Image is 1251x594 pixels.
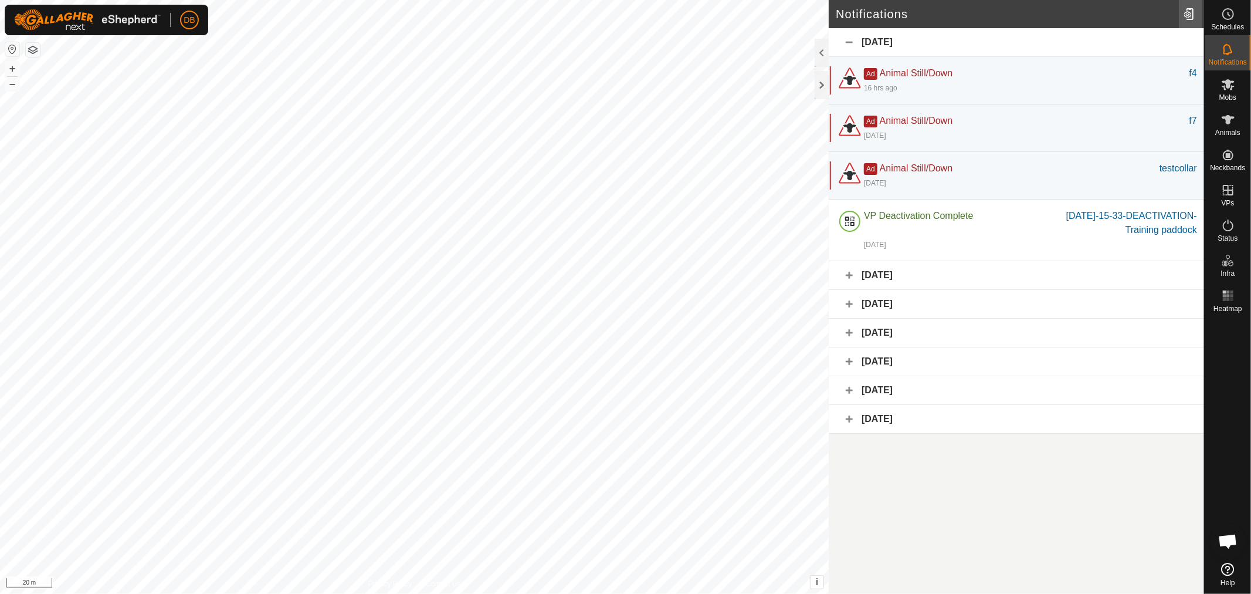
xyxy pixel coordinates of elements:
[368,579,412,589] a: Privacy Policy
[864,130,886,141] div: [DATE]
[880,116,952,126] span: Animal Still/Down
[1211,23,1244,31] span: Schedules
[1209,59,1247,66] span: Notifications
[829,376,1204,405] div: [DATE]
[1219,94,1236,101] span: Mobs
[864,211,973,221] span: VP Deactivation Complete
[1211,524,1246,559] div: Open chat
[1221,200,1234,207] span: VPs
[26,43,40,57] button: Map Layers
[1215,129,1240,136] span: Animals
[880,163,952,173] span: Animal Still/Down
[1189,114,1197,128] div: f7
[816,577,818,587] span: i
[880,68,952,78] span: Animal Still/Down
[829,319,1204,347] div: [DATE]
[829,347,1204,376] div: [DATE]
[829,261,1204,290] div: [DATE]
[5,77,19,91] button: –
[829,290,1204,319] div: [DATE]
[864,68,877,80] span: Ad
[1160,161,1197,176] div: testcollar
[5,62,19,76] button: +
[829,405,1204,434] div: [DATE]
[811,576,823,589] button: i
[14,9,161,31] img: Gallagher Logo
[1189,66,1197,80] div: f4
[864,116,877,127] span: Ad
[864,163,877,175] span: Ad
[1221,579,1235,586] span: Help
[1210,164,1245,171] span: Neckbands
[184,14,195,26] span: DB
[1218,235,1238,242] span: Status
[829,28,1204,57] div: [DATE]
[864,178,886,188] div: [DATE]
[1064,209,1197,237] div: [DATE]-15-33-DEACTIVATION-Training paddock
[5,42,19,56] button: Reset Map
[1205,558,1251,591] a: Help
[864,83,897,93] div: 16 hrs ago
[864,239,886,250] div: [DATE]
[836,7,1179,21] h2: Notifications
[1221,270,1235,277] span: Infra
[1213,305,1242,312] span: Heatmap
[426,579,460,589] a: Contact Us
